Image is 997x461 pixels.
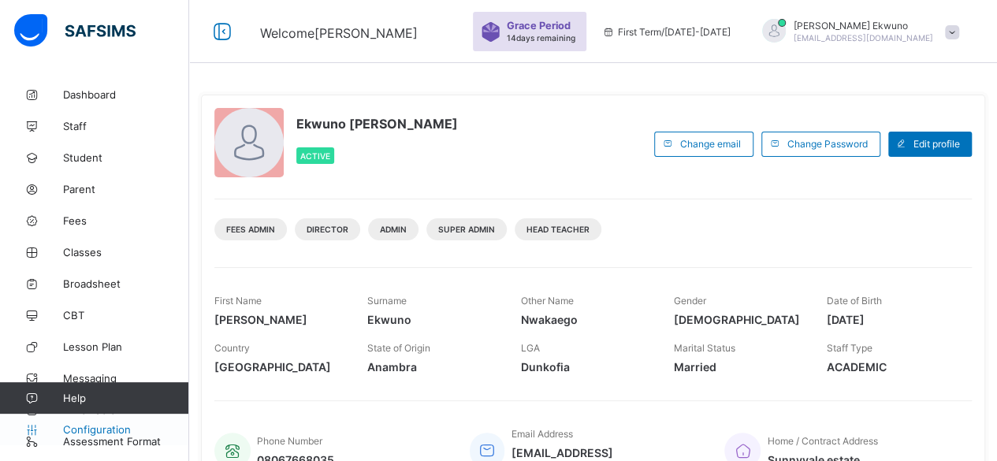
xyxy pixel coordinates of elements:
span: 14 days remaining [507,33,575,43]
span: Ekwuno [PERSON_NAME] [296,116,458,132]
span: First Name [214,295,262,307]
span: Welcome [PERSON_NAME] [260,25,418,41]
div: VivianEkwuno [746,19,967,45]
span: DIRECTOR [307,225,348,234]
span: session/term information [602,26,731,38]
span: Super Admin [438,225,495,234]
span: ACADEMIC [827,360,956,374]
span: [GEOGRAPHIC_DATA] [214,360,344,374]
span: Lesson Plan [63,340,189,353]
span: Dunkofia [520,360,649,374]
span: State of Origin [367,342,430,354]
img: sticker-purple.71386a28dfed39d6af7621340158ba97.svg [481,22,500,42]
span: Staff [63,120,189,132]
span: Help [63,392,188,404]
span: Marital Status [674,342,735,354]
img: safsims [14,14,136,47]
span: [DATE] [827,313,956,326]
span: Head Teacher [526,225,590,234]
span: Classes [63,246,189,258]
span: Staff Type [827,342,872,354]
span: Married [674,360,803,374]
span: Home / Contract Address [767,435,877,447]
span: LGA [520,342,539,354]
span: [DEMOGRAPHIC_DATA] [674,313,803,326]
span: Admin [380,225,407,234]
span: Student [63,151,189,164]
span: Email Address [511,428,572,440]
span: Other Name [520,295,573,307]
span: Gender [674,295,706,307]
span: Active [300,151,330,161]
span: Change Password [787,138,868,150]
span: Fees Admin [226,225,275,234]
span: [PERSON_NAME] [214,313,344,326]
span: Messaging [63,372,189,385]
span: Broadsheet [63,277,189,290]
span: Grace Period [507,20,571,32]
span: Surname [367,295,407,307]
span: Date of Birth [827,295,882,307]
span: Phone Number [257,435,322,447]
span: Nwakaego [520,313,649,326]
span: [EMAIL_ADDRESS][DOMAIN_NAME] [794,33,933,43]
span: Dashboard [63,88,189,101]
span: Fees [63,214,189,227]
span: Edit profile [913,138,960,150]
span: Anambra [367,360,497,374]
span: Change email [680,138,741,150]
span: Ekwuno [367,313,497,326]
span: Parent [63,183,189,195]
span: CBT [63,309,189,322]
span: Country [214,342,250,354]
span: [PERSON_NAME] Ekwuno [794,20,933,32]
span: Configuration [63,423,188,436]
